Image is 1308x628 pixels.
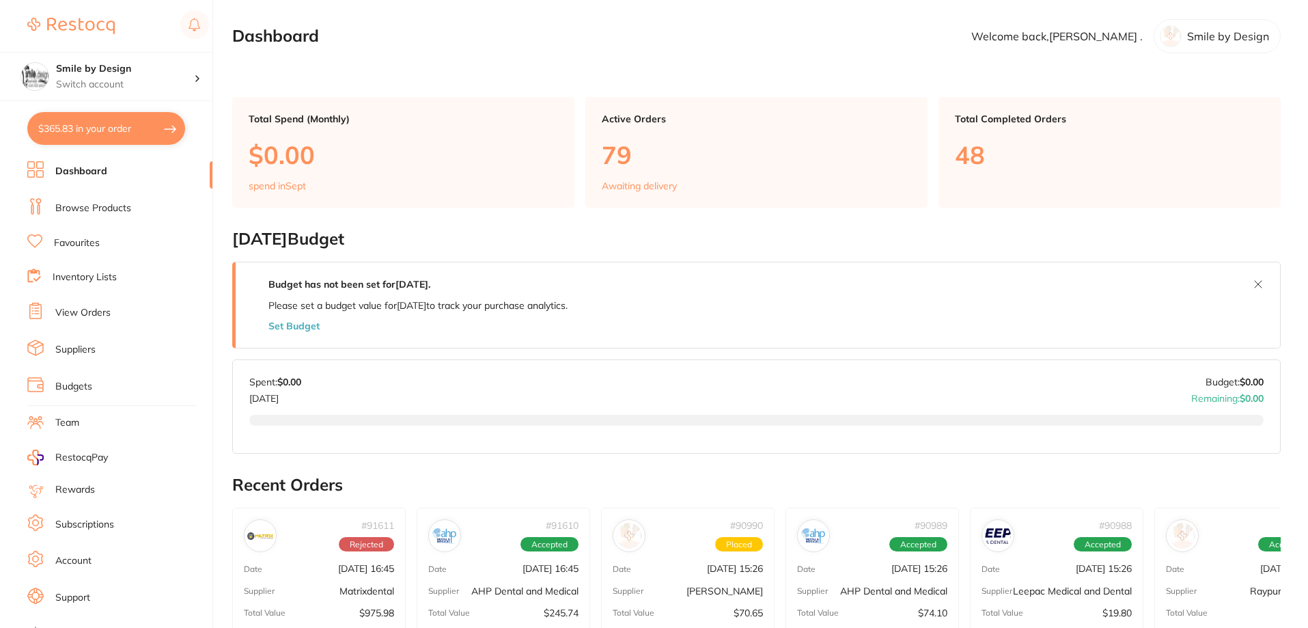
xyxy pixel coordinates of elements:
button: $365.83 in your order [27,112,185,145]
p: [DATE] 15:26 [891,563,947,574]
h2: Recent Orders [232,476,1281,495]
p: Total Value [244,608,286,618]
p: Welcome back, [PERSON_NAME] . [971,30,1143,42]
p: Leepac Medical and Dental [1013,586,1132,597]
img: RestocqPay [27,450,44,465]
p: Please set a budget value for [DATE] to track your purchase analytics. [268,300,568,311]
a: Total Completed Orders48 [938,97,1281,208]
p: $975.98 [359,607,394,618]
p: Supplier [1166,586,1197,596]
img: Adam Dental [616,523,642,549]
p: [PERSON_NAME] [686,586,763,597]
a: Account [55,554,92,568]
img: Matrixdental [247,523,273,549]
h2: [DATE] Budget [232,230,1281,249]
img: Leepac Medical and Dental [985,523,1011,549]
a: Budgets [55,380,92,394]
span: Accepted [1074,537,1132,552]
strong: $0.00 [277,376,301,388]
p: # 91611 [361,520,394,531]
a: Dashboard [55,165,107,178]
p: # 90990 [730,520,763,531]
p: [DATE] [249,387,301,404]
a: Team [55,416,79,430]
p: Total Spend (Monthly) [249,113,558,124]
a: Browse Products [55,202,131,215]
p: [DATE] 15:26 [707,563,763,574]
span: Accepted [889,537,947,552]
p: Date [1166,564,1184,574]
p: $19.80 [1102,607,1132,618]
a: Active Orders79Awaiting delivery [585,97,928,208]
p: Supplier [613,586,643,596]
p: Active Orders [602,113,911,124]
p: Total Value [428,608,470,618]
p: Date [428,564,447,574]
strong: $0.00 [1240,392,1264,405]
img: Smile by Design [21,63,48,90]
p: 48 [955,141,1264,169]
h4: Smile by Design [56,62,194,76]
a: Favourites [54,236,100,250]
p: Supplier [428,586,459,596]
p: 79 [602,141,911,169]
a: Total Spend (Monthly)$0.00spend inSept [232,97,574,208]
p: $70.65 [734,607,763,618]
button: Set Budget [268,320,320,331]
span: Accepted [520,537,579,552]
p: Supplier [982,586,1012,596]
span: Rejected [339,537,394,552]
p: AHP Dental and Medical [840,586,947,597]
p: Awaiting delivery [602,180,677,191]
p: Total Value [797,608,839,618]
p: Total Value [1166,608,1208,618]
p: AHP Dental and Medical [471,586,579,597]
p: Total Value [613,608,654,618]
h2: Dashboard [232,27,319,46]
p: Switch account [56,78,194,92]
strong: Budget has not been set for [DATE] . [268,278,430,290]
p: Remaining: [1191,387,1264,404]
p: $245.74 [544,607,579,618]
p: Date [797,564,816,574]
img: AHP Dental and Medical [801,523,826,549]
p: Supplier [244,586,275,596]
p: Matrixdental [339,586,394,597]
p: Smile by Design [1187,30,1269,42]
a: Restocq Logo [27,10,115,42]
p: # 90988 [1099,520,1132,531]
p: Date [244,564,262,574]
p: [DATE] 16:45 [523,563,579,574]
span: Placed [715,537,763,552]
p: # 90989 [915,520,947,531]
a: Inventory Lists [53,271,117,284]
span: RestocqPay [55,451,108,465]
p: Supplier [797,586,828,596]
p: $74.10 [918,607,947,618]
p: Spent: [249,377,301,387]
a: View Orders [55,306,111,320]
a: Subscriptions [55,518,114,532]
a: RestocqPay [27,450,108,465]
a: Suppliers [55,343,96,357]
p: Total Completed Orders [955,113,1264,124]
p: Date [613,564,631,574]
a: Rewards [55,483,95,497]
p: spend in Sept [249,180,306,191]
img: AHP Dental and Medical [432,523,458,549]
p: $0.00 [249,141,558,169]
p: Total Value [982,608,1023,618]
p: Date [982,564,1000,574]
p: # 91610 [546,520,579,531]
strong: $0.00 [1240,376,1264,388]
img: Raypurt Dental [1169,523,1195,549]
p: Budget: [1206,377,1264,387]
a: Support [55,591,90,605]
p: [DATE] 15:26 [1076,563,1132,574]
p: [DATE] 16:45 [338,563,394,574]
img: Restocq Logo [27,18,115,34]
